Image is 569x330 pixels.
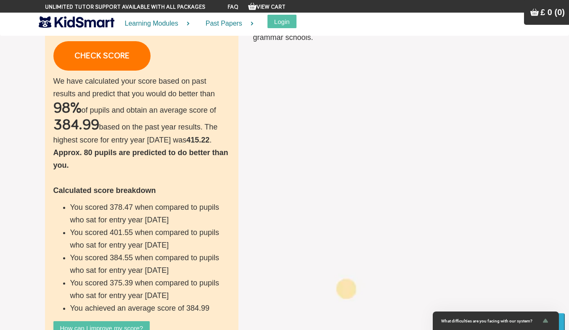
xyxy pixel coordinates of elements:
[39,15,114,29] img: KidSmart logo
[70,201,230,226] li: You scored 378.47 when compared to pupils who sat for entry year [DATE]
[53,41,151,71] a: CHECK SCORE
[45,3,205,11] span: Unlimited tutor support available with all packages
[70,226,230,251] li: You scored 401.55 when compared to pupils who sat for entry year [DATE]
[53,75,230,314] p: We have calculated your score based on past results and predict that you would do better than of ...
[53,148,228,169] b: Approx. 80 pupils are predicted to do better than you.
[53,186,156,195] b: Calculated score breakdown
[248,2,257,11] img: Your items in the shopping basket
[114,13,195,35] a: Learning Modules
[441,316,550,326] button: Show survey - What difficulties are you facing with our system?
[228,4,238,10] a: FAQ
[267,15,296,28] button: Login
[70,302,230,314] li: You achieved an average score of 384.99
[53,117,99,134] h2: 384.99
[70,251,230,277] li: You scored 384.55 when compared to pupils who sat for entry year [DATE]
[530,8,539,16] img: Your items in the shopping basket
[248,4,286,10] a: View Cart
[53,100,82,117] h2: 98%
[441,319,540,323] span: What difficulties are you facing with our system?
[195,13,259,35] a: Past Papers
[540,8,565,17] span: £ 0 (0)
[186,136,209,144] b: 415.22
[70,277,230,302] li: You scored 375.39 when compared to pupils who sat for entry year [DATE]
